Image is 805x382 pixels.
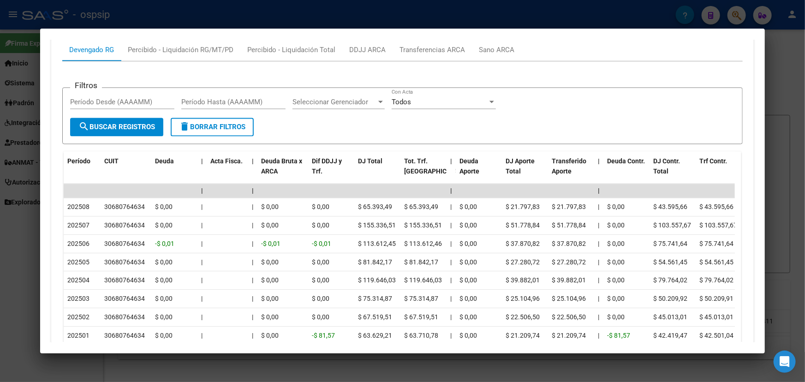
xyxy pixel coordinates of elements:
[650,151,696,192] datatable-header-cell: DJ Contr. Total
[699,203,733,210] span: $ 43.595,66
[598,157,600,165] span: |
[653,240,687,247] span: $ 75.741,64
[104,157,119,165] span: CUIT
[201,187,203,194] span: |
[404,221,442,229] span: $ 155.336,51
[653,313,687,321] span: $ 45.013,01
[261,258,279,266] span: $ 0,00
[104,239,145,249] div: 30680764634
[607,313,625,321] span: $ 0,00
[699,240,733,247] span: $ 75.741,64
[404,295,438,302] span: $ 75.314,87
[607,157,645,165] span: Deuda Contr.
[155,221,173,229] span: $ 0,00
[247,45,335,55] div: Percibido - Liquidación Total
[603,151,650,192] datatable-header-cell: Deuda Contr.
[261,295,279,302] span: $ 0,00
[104,257,145,268] div: 30680764634
[261,240,280,247] span: -$ 0,01
[179,121,190,132] mat-icon: delete
[552,295,586,302] span: $ 25.104,96
[447,151,456,192] datatable-header-cell: |
[400,45,465,55] div: Transferencias ARCA
[201,221,203,229] span: |
[104,293,145,304] div: 30680764634
[404,276,442,284] span: $ 119.646,03
[699,157,727,165] span: Trf Contr.
[252,203,253,210] span: |
[261,203,279,210] span: $ 0,00
[459,258,477,266] span: $ 0,00
[699,276,733,284] span: $ 79.764,02
[607,332,630,339] span: -$ 81,57
[252,313,253,321] span: |
[450,295,452,302] span: |
[450,258,452,266] span: |
[459,276,477,284] span: $ 0,00
[696,151,742,192] datatable-header-cell: Trf Contr.
[252,295,253,302] span: |
[155,258,173,266] span: $ 0,00
[459,295,477,302] span: $ 0,00
[155,295,173,302] span: $ 0,00
[506,240,540,247] span: $ 37.870,82
[201,295,203,302] span: |
[607,203,625,210] span: $ 0,00
[67,157,90,165] span: Período
[699,313,733,321] span: $ 45.013,01
[506,258,540,266] span: $ 27.280,72
[450,313,452,321] span: |
[404,240,442,247] span: $ 113.612,46
[67,258,89,266] span: 202505
[252,258,253,266] span: |
[207,151,248,192] datatable-header-cell: Acta Fisca.
[607,240,625,247] span: $ 0,00
[201,157,203,165] span: |
[400,151,447,192] datatable-header-cell: Tot. Trf. Bruto
[248,151,257,192] datatable-header-cell: |
[479,45,514,55] div: Sano ARCA
[104,220,145,231] div: 30680764634
[774,351,796,373] div: Open Intercom Messenger
[358,258,392,266] span: $ 81.842,17
[201,240,203,247] span: |
[155,332,173,339] span: $ 0,00
[598,276,599,284] span: |
[67,332,89,339] span: 202501
[552,332,586,339] span: $ 21.209,74
[308,151,354,192] datatable-header-cell: Dif DDJJ y Trf.
[201,332,203,339] span: |
[312,295,329,302] span: $ 0,00
[653,295,687,302] span: $ 50.209,92
[151,151,197,192] datatable-header-cell: Deuda
[607,258,625,266] span: $ 0,00
[552,157,586,175] span: Transferido Aporte
[201,276,203,284] span: |
[70,118,163,136] button: Buscar Registros
[598,332,599,339] span: |
[404,258,438,266] span: $ 81.842,17
[506,332,540,339] span: $ 21.209,74
[459,332,477,339] span: $ 0,00
[69,45,114,55] div: Devengado RG
[450,240,452,247] span: |
[607,221,625,229] span: $ 0,00
[392,98,411,106] span: Todos
[506,157,535,175] span: DJ Aporte Total
[155,203,173,210] span: $ 0,00
[67,295,89,302] span: 202503
[607,276,625,284] span: $ 0,00
[312,240,331,247] span: -$ 0,01
[506,221,540,229] span: $ 51.778,84
[358,313,392,321] span: $ 67.519,51
[261,332,279,339] span: $ 0,00
[104,275,145,286] div: 30680764634
[552,313,586,321] span: $ 22.506,50
[261,276,279,284] span: $ 0,00
[404,157,467,175] span: Tot. Trf. [GEOGRAPHIC_DATA]
[506,276,540,284] span: $ 39.882,01
[201,203,203,210] span: |
[67,221,89,229] span: 202507
[292,98,376,106] span: Seleccionar Gerenciador
[598,313,599,321] span: |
